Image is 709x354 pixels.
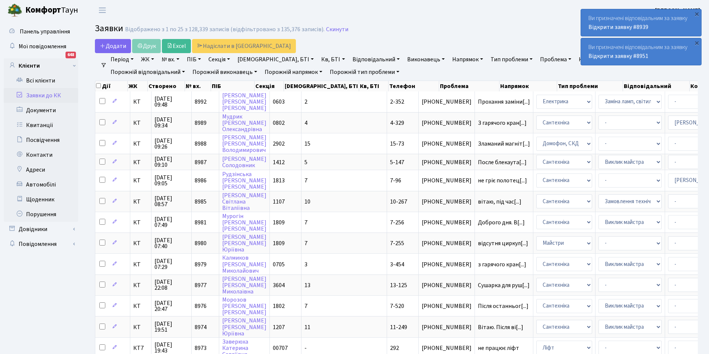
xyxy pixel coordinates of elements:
span: 7-520 [390,302,404,310]
span: 15-73 [390,140,404,148]
span: 1207 [273,323,285,331]
span: 13 [304,281,310,289]
span: 10 [304,198,310,206]
span: [DATE] 09:10 [154,156,188,168]
span: 7 [304,302,307,310]
span: [DATE] 08:57 [154,195,188,207]
a: Секція [205,53,233,66]
a: Документи [4,103,78,118]
a: Панель управління [4,24,78,39]
a: [PERSON_NAME]Солодовник [222,155,266,169]
span: КТ [133,262,148,267]
span: - [304,344,307,352]
span: Зламаний магніт[...] [478,140,530,148]
span: 8979 [195,260,207,269]
a: [PERSON_NAME][PERSON_NAME]Юріївна [222,317,266,338]
span: 0705 [273,260,285,269]
a: ПІБ [184,53,204,66]
span: [DATE] 09:48 [154,96,188,108]
span: 10-267 [390,198,407,206]
th: Телефон [389,81,439,91]
span: [PHONE_NUMBER] [422,99,472,105]
span: З гарячого кран[...] [478,119,527,127]
span: Після останньог[...] [478,302,528,310]
span: КТ [133,99,148,105]
span: 11-249 [390,323,407,331]
a: ЖК [138,53,157,66]
a: № вх. [159,53,182,66]
span: КТ [133,120,148,126]
th: Створено [148,81,185,91]
span: КТ [133,159,148,165]
span: КТ [133,303,148,309]
span: КТ [133,220,148,225]
span: [DATE] 19:43 [154,342,188,354]
a: Відкрити заявку #8951 [588,52,648,60]
a: Порожній відповідальний [108,66,188,78]
span: 1813 [273,176,285,185]
span: 4-329 [390,119,404,127]
a: Порушення [4,207,78,222]
span: 8974 [195,323,207,331]
a: Повідомлення [4,237,78,251]
a: Морозов[PERSON_NAME][PERSON_NAME] [222,296,266,316]
span: [PHONE_NUMBER] [422,303,472,309]
a: Контакти [4,147,78,162]
a: Порожній напрямок [262,66,325,78]
div: 648 [66,52,76,58]
a: Порожній тип проблеми [327,66,402,78]
span: [PHONE_NUMBER] [422,240,472,246]
a: [PERSON_NAME][PERSON_NAME]Миколаївна [222,275,266,296]
span: [DATE] 20:47 [154,300,188,312]
span: Додати [100,42,126,50]
span: Панель управління [20,27,70,36]
span: [PHONE_NUMBER] [422,159,472,165]
a: [DEMOGRAPHIC_DATA], БТІ [234,53,317,66]
span: 8986 [195,176,207,185]
span: 3-454 [390,260,404,269]
span: 2 [304,98,307,106]
span: 1809 [273,239,285,247]
span: [PHONE_NUMBER] [422,141,472,147]
th: ЖК [128,81,148,91]
a: Excel [162,39,191,53]
a: Додати [95,39,131,53]
span: [DATE] 07:29 [154,258,188,270]
span: 3 [304,260,307,269]
span: 8981 [195,218,207,227]
span: [DATE] 09:05 [154,175,188,186]
a: [PERSON_NAME][PERSON_NAME]Юріївна [222,233,266,254]
a: Відкрити заявку #8939 [588,23,648,31]
span: відсутня циркул[...] [478,239,528,247]
span: 7-255 [390,239,404,247]
span: 7-256 [390,218,404,227]
a: Заявки до КК [4,88,78,103]
span: [DATE] 19:51 [154,321,188,333]
span: КТ [133,240,148,246]
th: Дії [95,81,128,91]
span: 2902 [273,140,285,148]
a: Мудрик[PERSON_NAME]Олександрівна [222,113,266,133]
b: Комфорт [25,4,61,16]
a: Клієнти [4,58,78,73]
a: Напрямок [449,53,486,66]
a: Адреси [4,162,78,177]
span: 3604 [273,281,285,289]
span: 8988 [195,140,207,148]
span: [PHONE_NUMBER] [422,178,472,184]
span: [PHONE_NUMBER] [422,199,472,205]
a: Автомобілі [4,177,78,192]
a: [PERSON_NAME][PERSON_NAME][PERSON_NAME] [222,91,266,112]
span: Прохання заміни[...] [478,98,530,106]
th: Секція [255,81,284,91]
span: [PHONE_NUMBER] [422,345,472,351]
span: з гарячого кран[...] [478,260,526,269]
span: не гріє полотец[...] [478,176,527,185]
span: 8989 [195,119,207,127]
span: 7-96 [390,176,401,185]
span: 1809 [273,218,285,227]
a: [PERSON_NAME] [655,6,700,15]
span: КТ [133,199,148,205]
span: 15 [304,140,310,148]
a: Проблема [537,53,574,66]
